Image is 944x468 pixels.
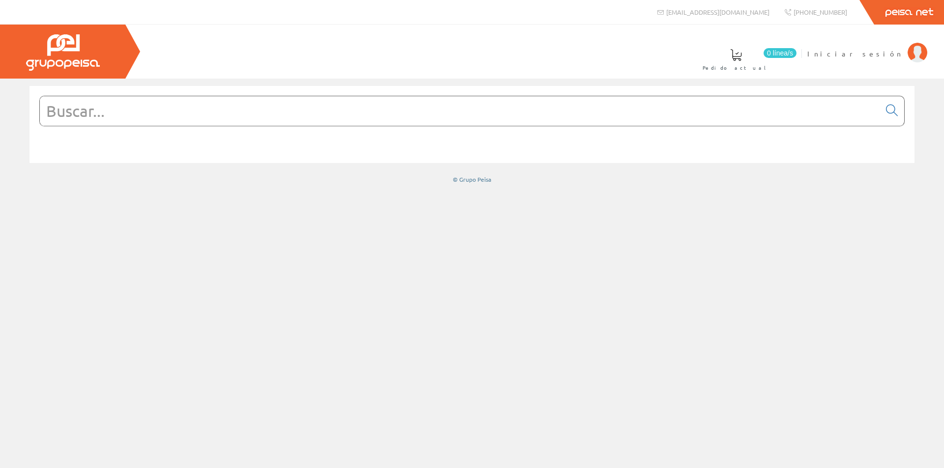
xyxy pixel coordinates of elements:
a: Iniciar sesión [807,41,927,50]
input: Buscar... [40,96,880,126]
span: [EMAIL_ADDRESS][DOMAIN_NAME] [666,8,769,16]
span: 0 línea/s [764,48,796,58]
span: Iniciar sesión [807,49,903,58]
div: © Grupo Peisa [29,175,914,184]
img: Grupo Peisa [26,34,100,71]
span: [PHONE_NUMBER] [794,8,847,16]
span: Pedido actual [703,63,769,73]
